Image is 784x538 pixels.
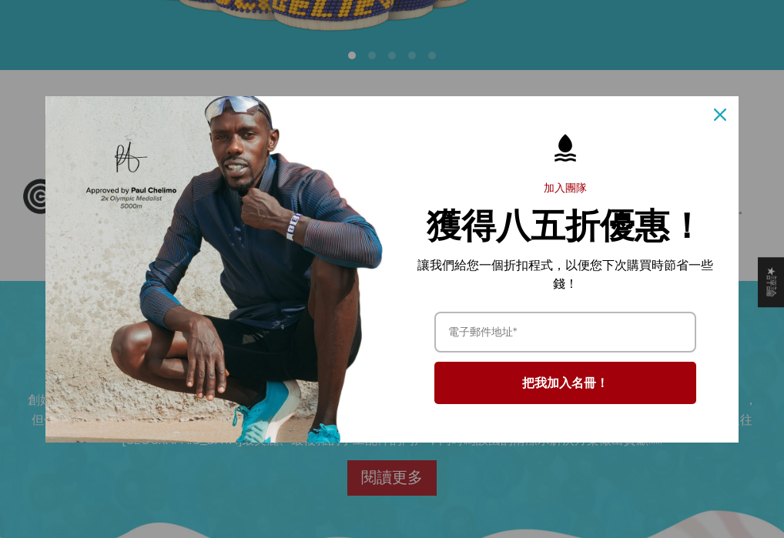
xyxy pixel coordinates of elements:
[434,312,696,353] input: 電子郵件欄位
[427,204,704,246] strong: 獲得八五折優惠！
[702,96,739,133] button: 關閉
[434,362,696,404] button: 把我加入名冊！
[417,256,714,293] p: 讓我們給您一個折扣程式，以便您下次購買時節省一些錢！
[714,109,726,121] svg: 關閉圖示
[417,182,714,195] h2: 加入團隊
